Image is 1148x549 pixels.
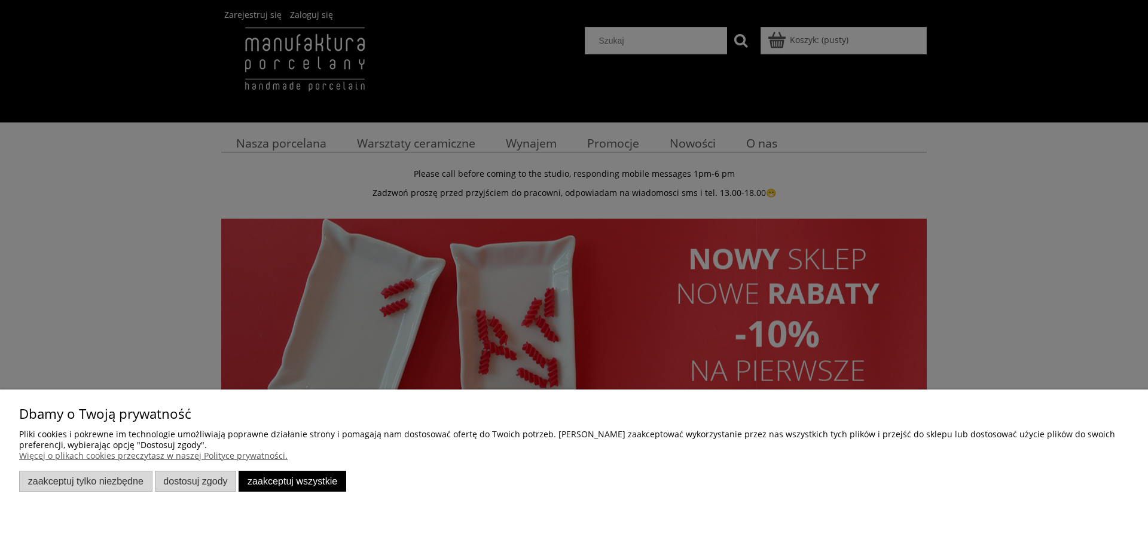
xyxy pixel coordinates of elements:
[239,471,346,492] button: Zaakceptuj wszystkie
[19,450,288,461] a: Więcej o plikach cookies przeczytasz w naszej Polityce prywatności.
[19,429,1129,450] p: Pliki cookies i pokrewne im technologie umożliwiają poprawne działanie strony i pomagają nam dost...
[19,409,1129,419] p: Dbamy o Twoją prywatność
[155,471,237,492] button: Dostosuj zgody
[19,471,152,492] button: Zaakceptuj tylko niezbędne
